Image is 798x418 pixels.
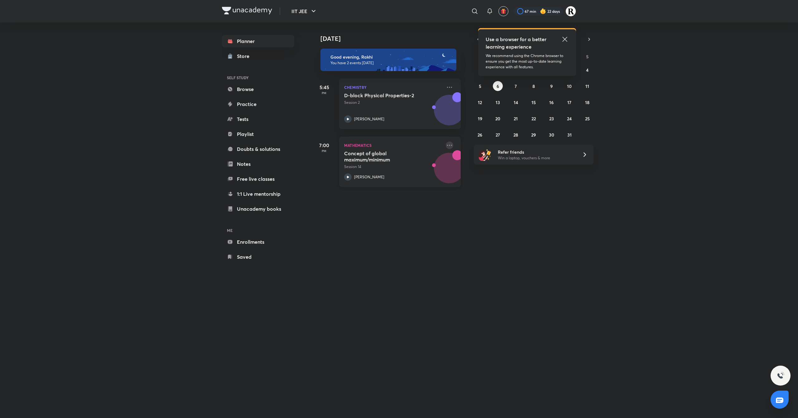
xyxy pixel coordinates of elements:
[511,130,521,140] button: October 28, 2025
[478,99,482,105] abbr: October 12, 2025
[493,97,503,107] button: October 13, 2025
[546,81,556,91] button: October 9, 2025
[498,155,574,161] p: Win a laptop, vouchers & more
[312,149,337,153] p: PM
[222,188,294,200] a: 1:1 Live mentorship
[567,99,571,105] abbr: October 17, 2025
[496,132,500,138] abbr: October 27, 2025
[586,54,589,60] abbr: Saturday
[344,164,442,170] p: Session 14
[511,113,521,123] button: October 21, 2025
[565,97,574,107] button: October 17, 2025
[222,72,294,83] h6: SELF STUDY
[344,92,422,98] h5: D-block Physical Properties-2
[222,50,294,62] a: Store
[529,81,539,91] button: October 8, 2025
[312,142,337,149] h5: 7:00
[237,52,253,60] div: Store
[330,60,451,65] p: You have 2 events [DATE]
[582,81,592,91] button: October 11, 2025
[222,158,294,170] a: Notes
[344,100,442,105] p: Session 2
[529,113,539,123] button: October 22, 2025
[222,7,272,14] img: Company Logo
[531,116,536,122] abbr: October 22, 2025
[475,113,485,123] button: October 19, 2025
[475,130,485,140] button: October 26, 2025
[475,97,485,107] button: October 12, 2025
[222,128,294,140] a: Playlist
[550,83,553,89] abbr: October 9, 2025
[479,148,491,161] img: referral
[354,116,384,122] p: [PERSON_NAME]
[496,99,500,105] abbr: October 13, 2025
[585,116,590,122] abbr: October 25, 2025
[585,83,589,89] abbr: October 11, 2025
[426,150,461,193] img: unacademy
[222,203,294,215] a: Unacademy books
[497,83,499,89] abbr: October 6, 2025
[549,116,554,122] abbr: October 23, 2025
[565,6,576,17] img: Rakhi Sharma
[546,97,556,107] button: October 16, 2025
[222,143,294,155] a: Doubts & solutions
[320,49,456,71] img: evening
[222,83,294,95] a: Browse
[549,132,554,138] abbr: October 30, 2025
[344,150,422,163] h5: Concept of global maximum/minimum
[514,116,518,122] abbr: October 21, 2025
[567,132,572,138] abbr: October 31, 2025
[493,81,503,91] button: October 6, 2025
[354,174,384,180] p: [PERSON_NAME]
[531,132,536,138] abbr: October 29, 2025
[565,130,574,140] button: October 31, 2025
[478,132,482,138] abbr: October 26, 2025
[498,149,574,155] h6: Refer friends
[586,67,589,73] abbr: October 4, 2025
[222,7,272,16] a: Company Logo
[582,113,592,123] button: October 25, 2025
[222,35,294,47] a: Planner
[529,130,539,140] button: October 29, 2025
[330,54,451,60] h6: Good evening, Rakhi
[582,65,592,75] button: October 4, 2025
[532,83,535,89] abbr: October 8, 2025
[495,116,500,122] abbr: October 20, 2025
[479,83,481,89] abbr: October 5, 2025
[222,251,294,263] a: Saved
[344,84,442,91] p: Chemistry
[546,113,556,123] button: October 23, 2025
[312,84,337,91] h5: 5:45
[515,83,517,89] abbr: October 7, 2025
[222,98,294,110] a: Practice
[529,97,539,107] button: October 15, 2025
[312,91,337,95] p: PM
[222,225,294,236] h6: ME
[493,130,503,140] button: October 27, 2025
[478,116,482,122] abbr: October 19, 2025
[565,113,574,123] button: October 24, 2025
[567,116,572,122] abbr: October 24, 2025
[582,97,592,107] button: October 18, 2025
[493,113,503,123] button: October 20, 2025
[475,81,485,91] button: October 5, 2025
[222,236,294,248] a: Enrollments
[344,142,442,149] p: Mathematics
[511,97,521,107] button: October 14, 2025
[222,173,294,185] a: Free live classes
[498,6,508,16] button: avatar
[222,113,294,125] a: Tests
[777,372,784,379] img: ttu
[320,35,467,42] h4: [DATE]
[501,8,506,14] img: avatar
[288,5,321,17] button: IIT JEE
[514,99,518,105] abbr: October 14, 2025
[486,36,548,50] h5: Use a browser for a better learning experience
[531,99,536,105] abbr: October 15, 2025
[546,130,556,140] button: October 30, 2025
[426,92,461,135] img: unacademy
[540,8,546,14] img: streak
[549,99,554,105] abbr: October 16, 2025
[486,53,569,70] p: We recommend using the Chrome browser to ensure you get the most up-to-date learning experience w...
[565,81,574,91] button: October 10, 2025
